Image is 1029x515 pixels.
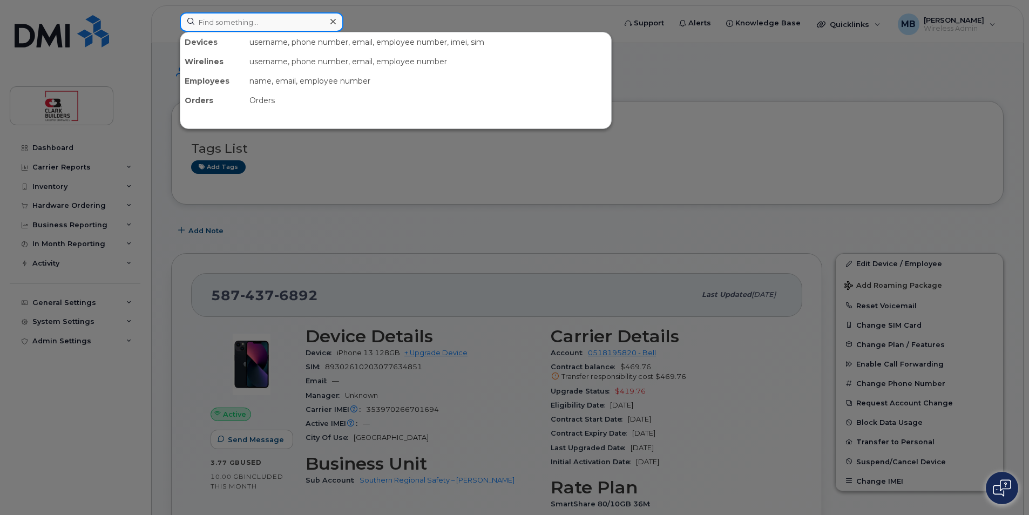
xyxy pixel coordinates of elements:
div: Devices [180,32,245,52]
div: username, phone number, email, employee number [245,52,611,71]
div: Wirelines [180,52,245,71]
img: Open chat [993,479,1011,497]
div: Employees [180,71,245,91]
div: Orders [180,91,245,110]
div: username, phone number, email, employee number, imei, sim [245,32,611,52]
div: name, email, employee number [245,71,611,91]
div: Orders [245,91,611,110]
